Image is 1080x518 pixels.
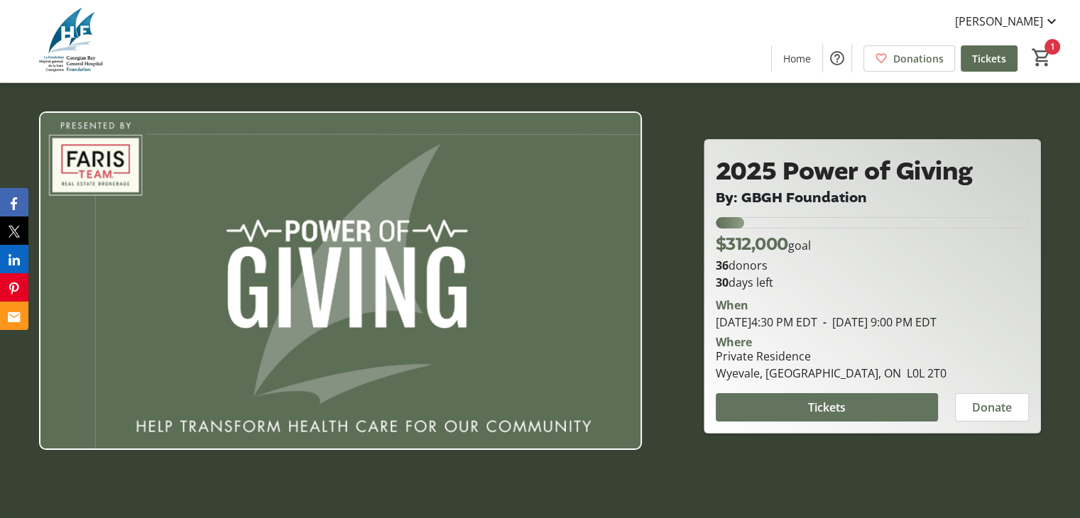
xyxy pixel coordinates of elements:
img: Georgian Bay General Hospital Foundation's Logo [9,6,135,77]
button: Donate [955,393,1029,421]
span: 30 [716,275,729,290]
div: When [716,297,748,314]
a: Home [772,45,822,72]
p: donors [716,257,1029,274]
span: Donate [972,399,1012,416]
span: [DATE] 9:00 PM EDT [817,314,937,330]
span: Home [783,51,811,66]
button: Help [823,44,851,72]
span: [DATE] 4:30 PM EDT [716,314,817,330]
a: Tickets [961,45,1018,72]
span: Tickets [972,51,1006,66]
span: Donations [893,51,944,66]
span: $312,000 [716,233,788,254]
span: By: GBGH Foundation [716,188,867,207]
div: Where [716,336,752,348]
a: Donations [863,45,955,72]
button: [PERSON_NAME] [944,10,1071,33]
img: Campaign CTA Media Photo [39,111,642,451]
span: 2025 Power of Giving [716,154,973,189]
b: 36 [716,258,729,273]
span: - [817,314,832,330]
div: Private Residence [716,348,947,365]
div: 9.134615384615383% of fundraising goal reached [716,217,1029,228]
button: Cart [1029,45,1054,70]
span: [PERSON_NAME] [955,13,1043,30]
p: goal [716,231,811,257]
button: Tickets [716,393,938,421]
span: Tickets [808,399,846,416]
p: days left [716,274,1029,291]
div: Wyevale, [GEOGRAPHIC_DATA], ON L0L 2T0 [716,365,947,382]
